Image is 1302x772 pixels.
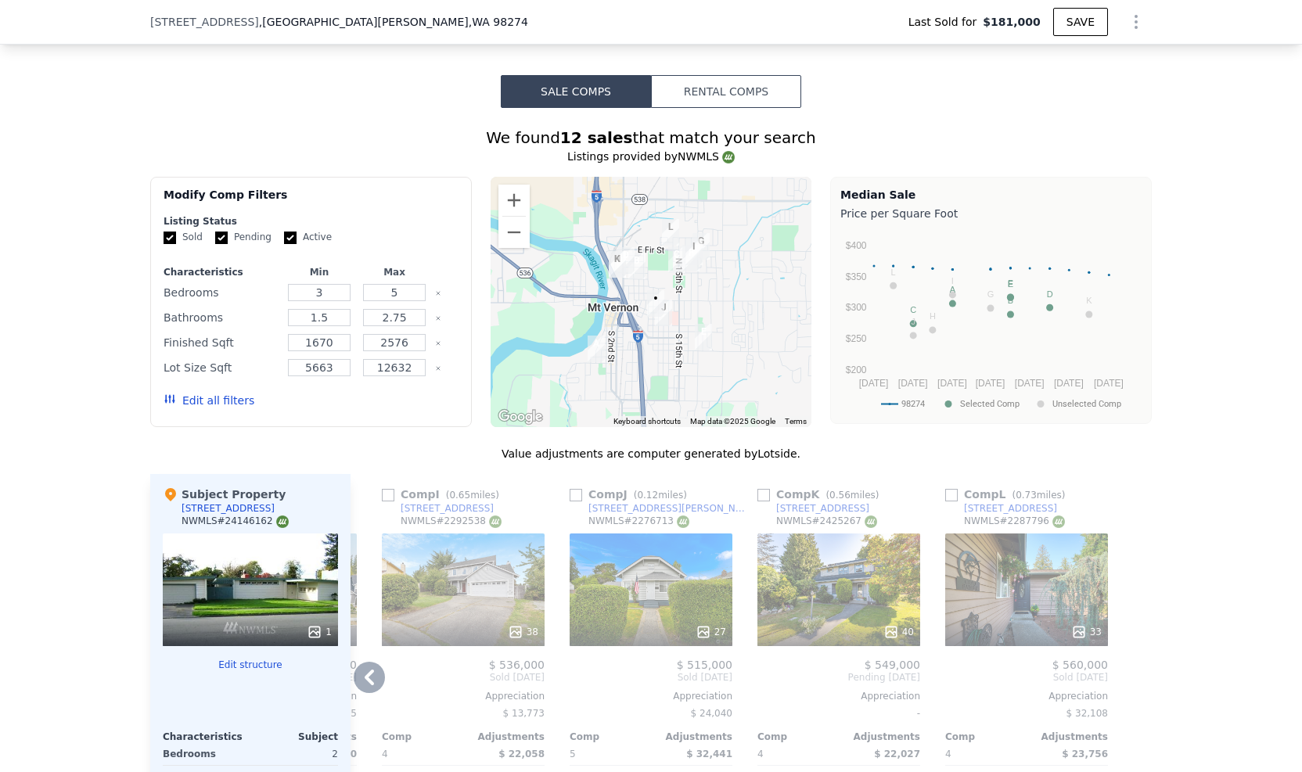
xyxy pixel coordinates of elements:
[677,659,732,671] span: $ 515,000
[495,407,546,427] a: Open this area in Google Maps (opens a new window)
[911,317,915,326] text: J
[819,490,885,501] span: ( miles)
[182,515,289,528] div: NWMLS # 24146162
[776,502,869,515] div: [STREET_ADDRESS]
[435,340,441,347] button: Clear
[945,690,1108,702] div: Appreciation
[846,271,867,282] text: $350
[581,329,611,368] div: 1308 Virginia St
[1054,378,1084,389] text: [DATE]
[503,708,545,719] span: $ 13,773
[163,487,286,502] div: Subject Property
[964,502,1057,515] div: [STREET_ADDRESS]
[435,290,441,296] button: Clear
[164,332,279,354] div: Finished Sqft
[254,743,338,765] div: 2
[276,515,289,528] img: NWMLS Logo
[757,690,920,702] div: Appreciation
[696,624,726,640] div: 27
[613,416,681,427] button: Keyboard shortcuts
[901,399,925,409] text: 98274
[908,14,984,30] span: Last Sold for
[865,515,877,528] img: NWMLS Logo
[382,487,505,502] div: Comp I
[651,75,801,108] button: Rental Comps
[570,749,576,759] span: 5
[622,246,652,285] div: 317 E Lawrence St
[570,671,732,684] span: Sold [DATE]
[440,490,505,501] span: ( miles)
[1005,490,1071,501] span: ( miles)
[570,502,751,515] a: [STREET_ADDRESS][PERSON_NAME]
[164,393,254,408] button: Edit all filters
[637,490,658,501] span: 0.12
[284,232,297,244] input: Active
[164,231,203,244] label: Sold
[840,203,1142,224] div: Price per Square Foot
[588,502,751,515] div: [STREET_ADDRESS][PERSON_NAME]
[435,365,441,372] button: Clear
[360,266,429,278] div: Max
[662,240,692,279] div: 511 N 15th St
[463,731,545,743] div: Adjustments
[722,151,735,163] img: NWMLS Logo
[883,624,914,640] div: 40
[785,417,807,425] a: Terms (opens in new tab)
[898,378,928,389] text: [DATE]
[964,515,1065,528] div: NWMLS # 2287796
[1053,8,1108,36] button: SAVE
[945,731,1027,743] div: Comp
[489,659,545,671] span: $ 536,000
[1052,399,1121,409] text: Unselected Comp
[1016,490,1037,501] span: 0.73
[401,515,502,528] div: NWMLS # 2292538
[839,731,920,743] div: Adjustments
[983,14,1041,30] span: $181,000
[649,293,678,332] div: 1125 E Kincaid St
[163,743,247,765] div: Bedrooms
[508,624,538,640] div: 38
[495,407,546,427] img: Google
[164,187,459,215] div: Modify Comp Filters
[757,671,920,684] span: Pending [DATE]
[382,502,494,515] a: [STREET_ADDRESS]
[284,231,332,244] label: Active
[910,305,916,314] text: C
[840,187,1142,203] div: Median Sale
[215,231,272,244] label: Pending
[1008,278,1013,288] text: F
[1052,659,1108,671] span: $ 560,000
[1052,515,1065,528] img: NWMLS Logo
[1047,289,1053,299] text: D
[874,749,920,759] span: $ 22,027
[846,240,867,251] text: $400
[930,311,936,321] text: H
[976,378,1005,389] text: [DATE]
[285,266,354,278] div: Min
[1027,731,1108,743] div: Adjustments
[689,318,718,357] div: 1114 S 19th St
[469,16,528,28] span: , WA 98274
[215,232,228,244] input: Pending
[449,490,470,501] span: 0.65
[865,659,920,671] span: $ 549,000
[951,276,954,285] text: I
[757,502,869,515] a: [STREET_ADDRESS]
[1120,6,1152,38] button: Show Options
[937,378,967,389] text: [DATE]
[677,515,689,528] img: NWMLS Logo
[757,487,885,502] div: Comp K
[628,490,693,501] span: ( miles)
[501,75,651,108] button: Sale Comps
[401,502,494,515] div: [STREET_ADDRESS]
[163,659,338,671] button: Edit structure
[164,232,176,244] input: Sold
[382,671,545,684] span: Sold [DATE]
[588,515,689,528] div: NWMLS # 2276713
[1071,624,1102,640] div: 33
[987,289,994,299] text: G
[150,127,1152,149] div: We found that match your search
[164,307,279,329] div: Bathrooms
[641,284,671,323] div: 307 S 11th St
[757,702,920,724] div: -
